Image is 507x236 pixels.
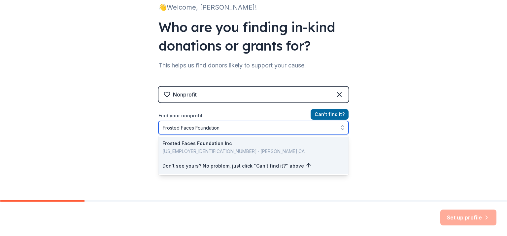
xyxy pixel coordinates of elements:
div: Don't see yours? No problem, just click "Can't find it?" above [158,158,349,174]
div: Frosted Faces Foundation Inc [162,139,337,147]
div: [US_EMPLOYER_IDENTIFICATION_NUMBER] · [PERSON_NAME] , CA [162,147,337,155]
div: Who are you finding in-kind donations or grants for? [158,18,349,55]
button: Can't find it? [311,109,349,120]
div: This helps us find donors likely to support your cause. [158,60,349,71]
label: Find your nonprofit [158,112,349,120]
div: Nonprofit [173,91,197,98]
div: 👋 Welcome, [PERSON_NAME]! [158,2,349,13]
input: Search by name, EIN, or city [158,121,349,134]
